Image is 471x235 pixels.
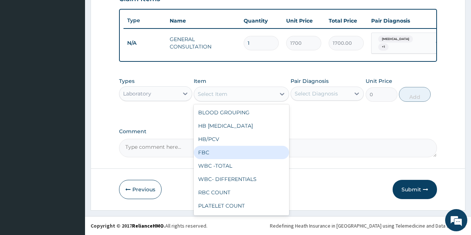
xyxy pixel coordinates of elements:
footer: All rights reserved. [85,216,471,235]
div: HB/PCV [194,132,289,146]
strong: Copyright © 2017 . [91,222,165,229]
div: Laboratory [123,90,151,97]
div: RBC COUNT [194,186,289,199]
th: Pair Diagnosis [367,13,449,28]
td: N/A [123,36,166,50]
textarea: Type your message and hit 'Enter' [4,157,141,182]
div: HB [MEDICAL_DATA] [194,119,289,132]
span: We're online! [43,70,102,145]
div: Minimize live chat window [121,4,139,21]
span: + 1 [378,43,389,51]
th: Unit Price [282,13,325,28]
span: [MEDICAL_DATA] [378,36,413,43]
th: Quantity [240,13,282,28]
div: FBC [194,146,289,159]
a: RelianceHMO [132,222,164,229]
th: Type [123,14,166,27]
label: Comment [119,128,437,135]
button: Submit [393,180,437,199]
div: Select Item [198,90,227,98]
div: BLOOD GROUPING [194,106,289,119]
img: d_794563401_company_1708531726252_794563401 [14,37,30,56]
label: Types [119,78,135,84]
th: Name [166,13,240,28]
div: Redefining Heath Insurance in [GEOGRAPHIC_DATA] using Telemedicine and Data Science! [270,222,465,229]
div: Select Diagnosis [295,90,338,97]
button: Previous [119,180,162,199]
th: Total Price [325,13,367,28]
td: GENERAL CONSULTATION [166,32,240,54]
label: Unit Price [366,77,392,85]
div: WBC -TOTAL [194,159,289,172]
div: PLATELET COUNT [194,199,289,212]
div: WBC- DIFFERENTIALS [194,172,289,186]
div: Chat with us now [38,41,124,51]
label: Item [194,77,206,85]
button: Add [399,87,431,102]
div: [MEDICAL_DATA] COUNT [194,212,289,226]
label: Pair Diagnosis [291,77,329,85]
